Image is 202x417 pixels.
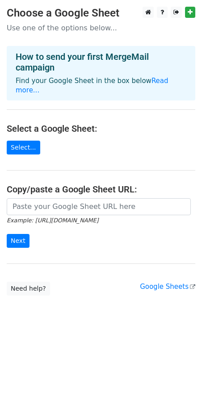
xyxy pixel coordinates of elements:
input: Paste your Google Sheet URL here [7,198,191,215]
p: Find your Google Sheet in the box below [16,76,186,95]
h3: Choose a Google Sheet [7,7,195,20]
a: Read more... [16,77,168,94]
input: Next [7,234,29,248]
a: Select... [7,141,40,154]
h4: Copy/paste a Google Sheet URL: [7,184,195,195]
a: Need help? [7,282,50,296]
h4: How to send your first MergeMail campaign [16,51,186,73]
h4: Select a Google Sheet: [7,123,195,134]
small: Example: [URL][DOMAIN_NAME] [7,217,98,224]
p: Use one of the options below... [7,23,195,33]
a: Google Sheets [140,283,195,291]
